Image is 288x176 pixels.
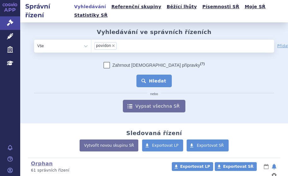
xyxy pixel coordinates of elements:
[172,162,213,171] a: Exportovat LP
[200,62,205,66] abbr: (?)
[180,164,210,169] span: Exportovat LP
[110,3,163,11] a: Referenční skupiny
[123,100,185,112] a: Vypsat všechna SŘ
[215,162,256,171] a: Exportovat SŘ
[201,3,241,11] a: Písemnosti SŘ
[263,163,269,170] button: lhůty
[223,164,253,169] span: Exportovat SŘ
[136,75,172,87] button: Hledat
[126,130,182,137] h2: Sledovaná řízení
[111,44,115,48] span: ×
[31,161,53,167] a: Orphan
[97,29,211,36] h2: Vyhledávání ve správních řízeních
[72,3,108,11] a: Vyhledávání
[147,92,161,96] i: nebo
[20,2,72,20] h2: Správní řízení
[72,11,110,20] a: Statistiky SŘ
[142,139,183,151] a: Exportovat LP
[118,42,141,48] input: povidon
[187,139,229,151] a: Exportovat SŘ
[31,168,166,173] p: 61 správních řízení
[96,43,111,48] span: povidon
[271,163,277,170] button: notifikace
[197,143,224,148] span: Exportovat SŘ
[165,3,199,11] a: Běžící lhůty
[104,62,205,68] label: Zahrnout [DEMOGRAPHIC_DATA] přípravky
[243,3,267,11] a: Moje SŘ
[80,139,138,151] a: Vytvořit novou skupinu SŘ
[152,143,179,148] span: Exportovat LP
